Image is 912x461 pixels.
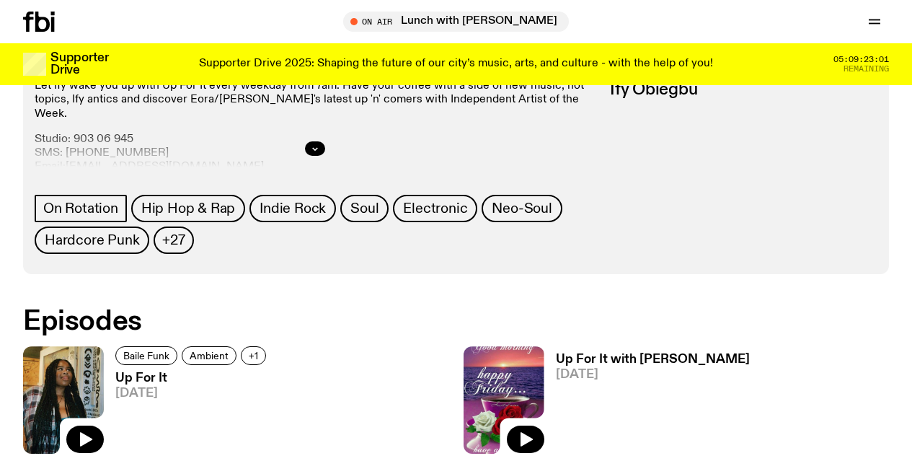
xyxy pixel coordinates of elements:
[241,346,266,365] button: +1
[190,350,229,361] span: Ambient
[249,350,258,361] span: +1
[23,309,596,335] h2: Episodes
[131,195,245,222] a: Hip Hop & Rap
[104,372,270,454] a: Up For It[DATE]
[260,201,326,216] span: Indie Rock
[162,232,185,248] span: +27
[556,369,750,381] span: [DATE]
[123,350,169,361] span: Baile Funk
[115,387,270,400] span: [DATE]
[141,201,235,216] span: Hip Hop & Rap
[482,195,562,222] a: Neo-Soul
[43,201,118,216] span: On Rotation
[45,232,139,248] span: Hardcore Punk
[340,195,389,222] a: Soul
[844,65,889,73] span: Remaining
[350,201,378,216] span: Soul
[35,195,127,222] a: On Rotation
[182,346,236,365] a: Ambient
[115,346,177,365] a: Baile Funk
[403,201,467,216] span: Electronic
[35,227,149,254] a: Hardcore Punk
[556,354,750,366] h3: Up For It with [PERSON_NAME]
[393,195,477,222] a: Electronic
[50,52,108,76] h3: Supporter Drive
[154,227,193,254] button: +27
[249,195,336,222] a: Indie Rock
[115,372,270,385] h3: Up For It
[343,12,569,32] button: On AirLunch with [PERSON_NAME]
[35,79,596,121] p: Let Ify wake you up with Up For It every weekday from 7am. Have your coffee with a side of new mu...
[610,82,877,98] h3: Ify Obiegbu
[492,201,552,216] span: Neo-Soul
[23,346,104,454] img: Ify - a Brown Skin girl with black braided twists, looking up to the side with her tongue stickin...
[544,354,750,454] a: Up For It with [PERSON_NAME][DATE]
[199,58,713,71] p: Supporter Drive 2025: Shaping the future of our city’s music, arts, and culture - with the help o...
[833,56,889,63] span: 05:09:23:01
